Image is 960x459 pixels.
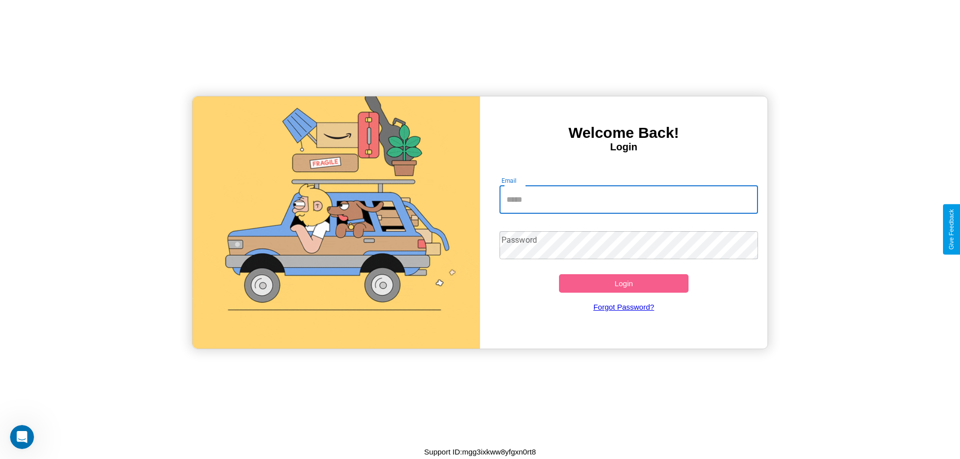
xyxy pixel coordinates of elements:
[501,176,517,185] label: Email
[559,274,688,293] button: Login
[480,124,767,141] h3: Welcome Back!
[10,425,34,449] iframe: Intercom live chat
[424,445,535,459] p: Support ID: mgg3ixkww8yfgxn0rt8
[948,209,955,250] div: Give Feedback
[480,141,767,153] h4: Login
[494,293,753,321] a: Forgot Password?
[192,96,480,349] img: gif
